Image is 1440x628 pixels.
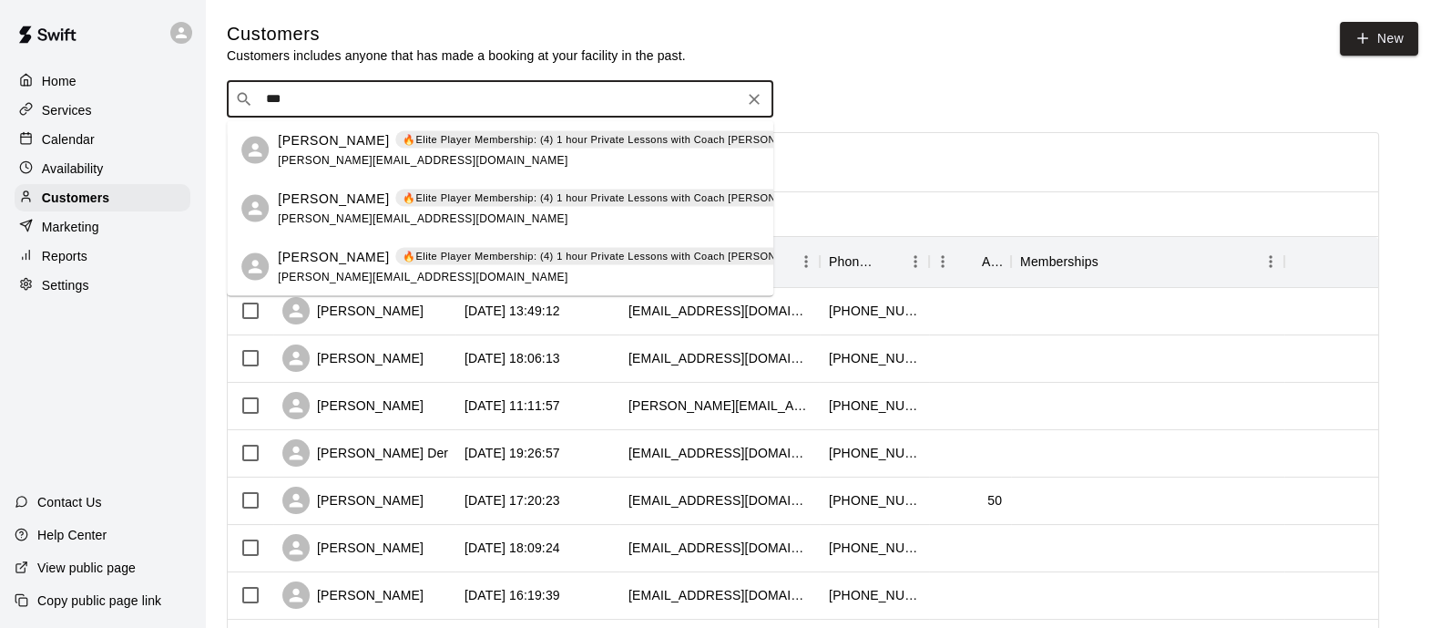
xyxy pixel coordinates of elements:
a: Reports [15,242,190,270]
div: +15106853138 [829,586,920,604]
div: +17079891820 [829,396,920,415]
a: Services [15,97,190,124]
div: [PERSON_NAME] [282,534,424,561]
div: 2025-10-05 19:26:57 [465,444,560,462]
div: melmae26@gmail.com [628,444,811,462]
div: +15106800934 [829,491,920,510]
a: Home [15,67,190,95]
button: Menu [1257,248,1284,275]
div: 2025-10-10 18:06:13 [465,349,560,367]
p: 🔥Elite Player Membership: (4) 1 hour Private Lessons with Coach [PERSON_NAME] – $200/month [403,190,884,206]
div: +17075962490 [829,539,920,557]
p: Customers [42,189,109,207]
div: Memberships [1020,236,1098,287]
p: Help Center [37,526,107,544]
div: [PERSON_NAME] [282,487,424,514]
p: 🔥Elite Player Membership: (4) 1 hour Private Lessons with Coach [PERSON_NAME] – $200/month [403,249,884,264]
div: 2025-10-04 17:20:23 [465,491,560,510]
div: Aria Eisley [241,195,269,222]
div: Age [982,236,1002,287]
div: edgut79@hotmail.com [628,302,811,320]
div: Search customers by name or email [227,81,773,118]
div: 2025-10-13 13:49:12 [465,302,560,320]
div: Kyon Eisley [241,253,269,281]
div: lurobles5@gmail.com [628,539,811,557]
div: 2025-10-03 16:19:39 [465,586,560,604]
p: Settings [42,276,89,294]
div: Age [929,236,1011,287]
div: 2025-10-10 11:11:57 [465,396,560,415]
a: Customers [15,184,190,211]
button: Menu [929,248,956,275]
div: 2025-10-03 18:09:24 [465,539,560,557]
div: +19254287944 [829,349,920,367]
p: Home [42,72,77,90]
span: [PERSON_NAME][EMAIL_ADDRESS][DOMAIN_NAME] [278,153,567,166]
a: Calendar [15,126,190,153]
button: Sort [956,249,982,274]
div: Email [619,236,820,287]
p: Copy public page link [37,592,161,610]
div: Phone Number [820,236,929,287]
div: Phone Number [829,236,876,287]
button: Menu [792,248,820,275]
p: [PERSON_NAME] [278,130,389,149]
p: Customers includes anyone that has made a booking at your facility in the past. [227,46,686,65]
div: [PERSON_NAME] [282,297,424,324]
span: [PERSON_NAME][EMAIL_ADDRESS][DOMAIN_NAME] [278,211,567,224]
p: Reports [42,247,87,265]
a: Marketing [15,213,190,241]
a: Settings [15,272,190,299]
div: [PERSON_NAME] Der [282,439,448,467]
p: [PERSON_NAME] [278,247,389,266]
p: Services [42,101,92,119]
div: geverettsjr@gmail.com [628,491,811,510]
p: [PERSON_NAME] [278,189,389,208]
button: Clear [741,87,767,112]
span: [PERSON_NAME][EMAIL_ADDRESS][DOMAIN_NAME] [278,270,567,283]
button: Menu [902,248,929,275]
p: Availability [42,160,104,178]
div: jenmaxrn@gmail.com [628,586,811,604]
div: Kristina Eisley [241,137,269,164]
div: +14155054847 [829,302,920,320]
div: [PERSON_NAME] [282,392,424,419]
p: Marketing [42,218,99,236]
button: Sort [876,249,902,274]
a: New [1340,22,1418,56]
div: stephen.sullenger@lindsay.com [628,396,811,415]
p: 🔥Elite Player Membership: (4) 1 hour Private Lessons with Coach [PERSON_NAME] – $200/month [403,132,884,148]
h5: Customers [227,22,686,46]
div: Memberships [1011,236,1284,287]
p: Contact Us [37,493,102,511]
div: [PERSON_NAME] [282,582,424,609]
div: [PERSON_NAME] [282,345,424,372]
div: +17073733634 [829,444,920,462]
a: Availability [15,155,190,182]
div: 91810msc@gmail.com [628,349,811,367]
button: Sort [1098,249,1124,274]
p: View public page [37,559,136,577]
p: Calendar [42,130,95,149]
div: 50 [987,491,1002,510]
